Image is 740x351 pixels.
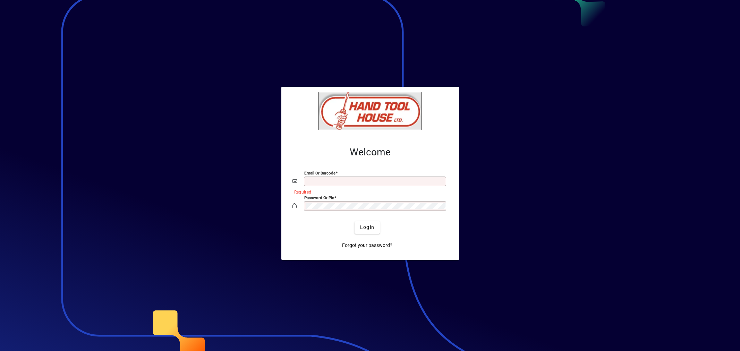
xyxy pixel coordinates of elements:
mat-error: Required [294,188,442,195]
button: Login [355,221,380,234]
span: Login [360,224,374,231]
mat-label: Email or Barcode [304,170,335,175]
span: Forgot your password? [342,242,392,249]
mat-label: Password or Pin [304,195,334,200]
a: Forgot your password? [339,239,395,252]
h2: Welcome [292,146,448,158]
